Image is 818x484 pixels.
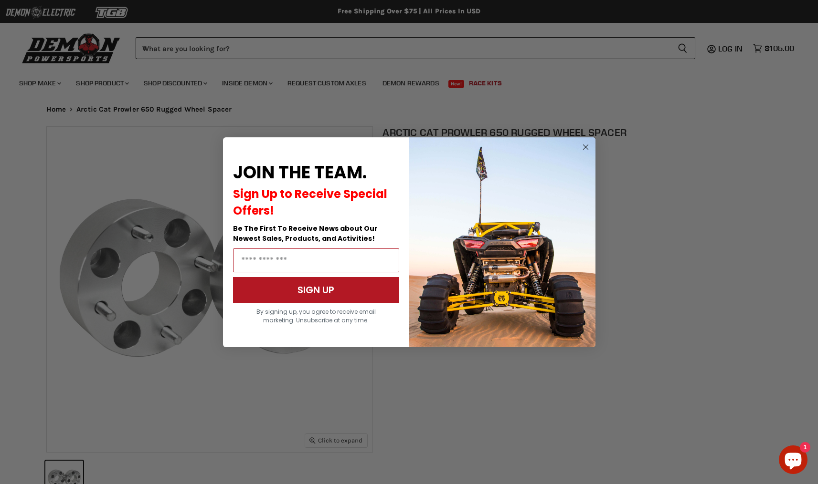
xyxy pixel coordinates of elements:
img: a9095488-b6e7-41ba-879d-588abfab540b.jpeg [409,137,595,347]
input: Email Address [233,248,399,272]
span: JOIN THE TEAM. [233,160,367,185]
button: Close dialog [580,141,592,153]
span: Sign Up to Receive Special Offers! [233,186,387,218]
span: Be The First To Receive News about Our Newest Sales, Products, and Activities! [233,224,378,243]
span: By signing up, you agree to receive email marketing. Unsubscribe at any time. [256,308,376,324]
button: SIGN UP [233,277,399,303]
inbox-online-store-chat: Shopify online store chat [776,445,810,476]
